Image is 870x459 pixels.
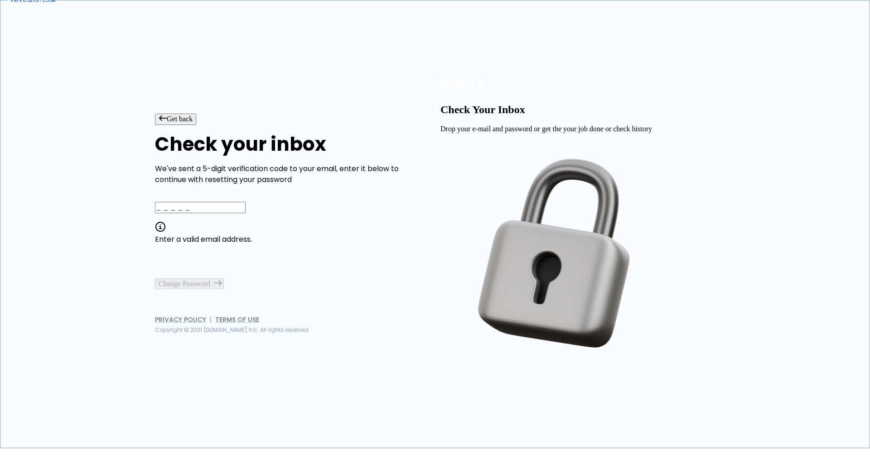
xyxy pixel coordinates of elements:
p: We've sent a 5-digit verification code to your email, enter it below to continue with resetting y... [155,163,430,185]
p: Drop your e-mail and password or get the your job done or check history [440,125,715,133]
a: Terms of Use [215,315,259,324]
span: | [210,315,212,324]
h2: Check Your Inbox [440,104,715,116]
span: Copyright © 2021 [DOMAIN_NAME] Inc. All rights reserved. [155,326,310,334]
p: Enter a valid email address. [155,234,430,245]
img: Reset password [440,140,672,372]
button: Get back [155,114,196,124]
button: Change Password [155,278,224,289]
a: Privacy Policy [155,315,206,324]
h1: Check your inbox [155,133,430,155]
